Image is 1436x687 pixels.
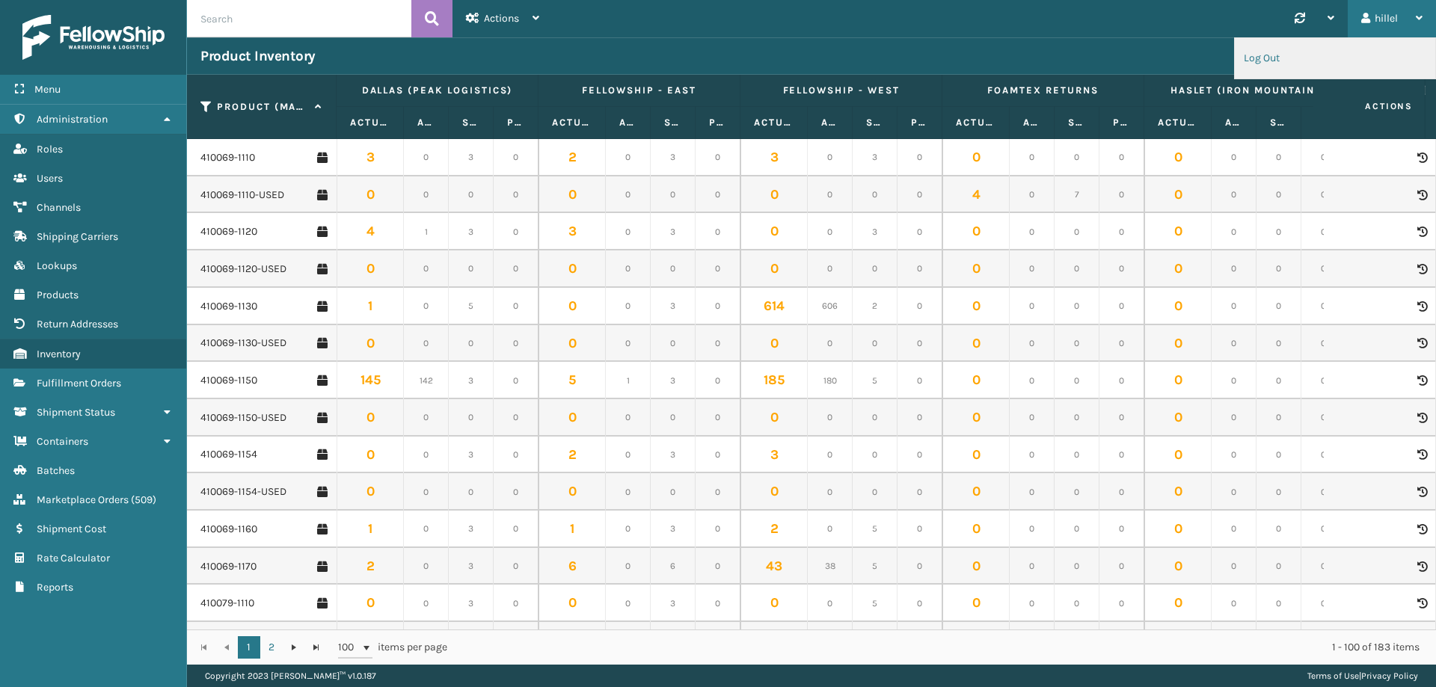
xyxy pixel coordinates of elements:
td: 180 [808,362,853,399]
span: Batches [37,464,75,477]
span: Actions [1318,94,1422,119]
td: 5 [449,288,494,325]
label: Available [619,116,636,129]
td: 0 [1256,176,1301,214]
td: 0 [606,288,651,325]
label: Actual Quantity [1158,116,1197,129]
td: 0 [808,399,853,437]
td: 0 [1055,473,1099,511]
span: Shipment Cost [37,523,106,535]
td: 0 [808,139,853,176]
span: Marketplace Orders [37,493,129,506]
i: Product Activity [1417,598,1426,609]
label: Dallas (Peak Logistics) [350,84,524,97]
td: 0 [538,325,606,363]
td: 0 [651,250,696,288]
a: 410079-1110 [200,596,254,611]
td: 0 [808,213,853,250]
td: 0 [808,250,853,288]
td: 3 [853,213,897,250]
td: 0 [740,325,808,363]
td: 0 [897,399,942,437]
label: Fellowship - East [552,84,726,97]
td: 0 [897,511,942,548]
i: Product Activity [1417,487,1426,497]
i: Product Activity [1417,190,1426,200]
a: 410069-1150 [200,373,257,388]
td: 0 [606,399,651,437]
td: 0 [1099,399,1144,437]
span: Return Addresses [37,318,118,330]
td: 4 [942,176,1010,214]
i: Product Activity [1417,338,1426,348]
span: Rate Calculator [37,552,110,564]
td: 3 [449,511,494,548]
label: Available [1023,116,1040,129]
td: 0 [1099,213,1144,250]
i: Product Activity [1417,375,1426,386]
td: 0 [449,325,494,363]
label: Foamtex Returns [956,84,1130,97]
td: 0 [1144,288,1212,325]
td: 0 [1099,437,1144,474]
td: 0 [538,250,606,288]
i: Product Activity [1417,264,1426,274]
span: Containers [37,435,88,448]
td: 1 [337,288,404,325]
label: Safety [1068,116,1085,129]
td: 0 [404,473,449,511]
td: 0 [1301,250,1346,288]
span: 100 [338,640,360,655]
span: Administration [37,113,108,126]
a: 410069-1110-USED [200,188,284,203]
td: 0 [696,213,740,250]
label: Pending [507,116,524,129]
td: 0 [1099,250,1144,288]
a: 410069-1154 [200,447,257,462]
td: 0 [808,437,853,474]
td: 0 [1301,176,1346,214]
td: 3 [337,139,404,176]
td: 2 [740,511,808,548]
td: 0 [942,511,1010,548]
td: 1 [337,511,404,548]
td: 0 [942,325,1010,363]
td: 0 [1144,473,1212,511]
a: 410069-1130 [200,299,257,314]
td: 0 [494,176,538,214]
td: 0 [1144,511,1212,548]
td: 0 [404,437,449,474]
td: 0 [853,325,897,363]
td: 0 [1055,362,1099,399]
td: 0 [740,213,808,250]
td: 0 [808,176,853,214]
label: Available [417,116,435,129]
td: 0 [696,288,740,325]
td: 0 [1256,250,1301,288]
td: 0 [404,176,449,214]
td: 0 [942,213,1010,250]
td: 0 [808,473,853,511]
td: 0 [696,511,740,548]
td: 0 [494,325,538,363]
td: 0 [1099,139,1144,176]
td: 0 [1010,511,1055,548]
td: 0 [1010,288,1055,325]
label: Safety [462,116,479,129]
td: 0 [1212,250,1256,288]
td: 3 [449,362,494,399]
img: logo [22,15,165,60]
td: 0 [942,473,1010,511]
td: 0 [1010,473,1055,511]
td: 0 [942,250,1010,288]
td: 0 [853,437,897,474]
td: 0 [1256,213,1301,250]
td: 0 [1055,288,1099,325]
td: 5 [853,511,897,548]
td: 0 [606,213,651,250]
td: 0 [942,437,1010,474]
td: 7 [1055,176,1099,214]
td: 3 [651,288,696,325]
td: 0 [404,250,449,288]
td: 3 [853,139,897,176]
